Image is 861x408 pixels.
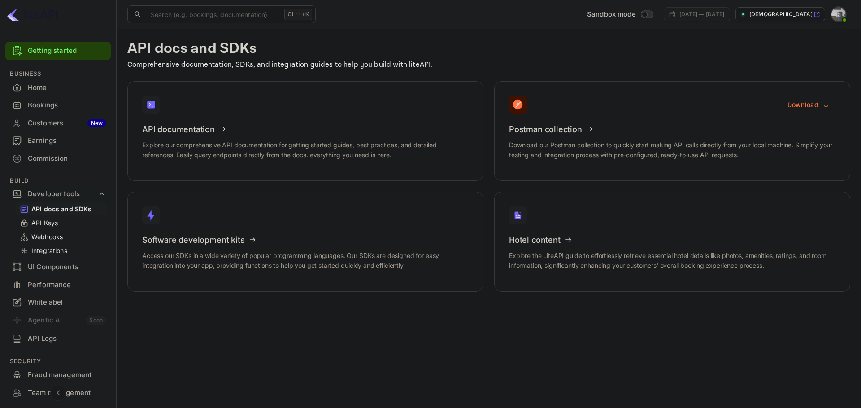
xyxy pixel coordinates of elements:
[28,280,106,290] div: Performance
[127,60,850,70] p: Comprehensive documentation, SDKs, and integration guides to help you build with liteAPI.
[5,97,111,113] a: Bookings
[28,334,106,344] div: API Logs
[5,294,111,311] div: Whitelabel
[5,132,111,150] div: Earnings
[28,370,106,380] div: Fraud management
[127,40,850,58] p: API docs and SDKs
[28,100,106,111] div: Bookings
[28,118,106,129] div: Customers
[20,204,104,214] a: API docs and SDKs
[50,385,66,401] button: Collapse navigation
[31,232,63,241] p: Webhooks
[145,5,281,23] input: Search (e.g. bookings, documentation)
[5,294,111,310] a: Whitelabel
[5,366,111,384] div: Fraud management
[5,330,111,348] div: API Logs
[5,69,111,79] span: Business
[679,10,724,18] div: [DATE] — [DATE]
[16,216,107,229] div: API Keys
[583,9,657,20] div: Switch to Production mode
[5,276,111,293] a: Performance
[16,244,107,257] div: Integrations
[782,96,835,113] button: Download
[127,81,483,181] a: API documentationExplore our comprehensive API documentation for getting started guides, best pra...
[28,189,97,199] div: Developer tools
[142,235,469,245] h3: Software development kits
[16,230,107,243] div: Webhooks
[28,297,106,308] div: Whitelabel
[31,204,92,214] p: API docs and SDKs
[142,251,469,271] p: Access our SDKs in a wide variety of popular programming languages. Our SDKs are designed for eas...
[5,330,111,347] a: API Logs
[749,10,812,18] p: [DEMOGRAPHIC_DATA][PERSON_NAME]-m-irsmh....
[20,246,104,255] a: Integrations
[509,251,835,271] p: Explore the LiteAPI guide to effortlessly retrieve essential hotel details like photos, amenities...
[5,186,111,202] div: Developer tools
[831,7,846,21] img: vishnu Priyan M
[5,115,111,132] div: CustomersNew
[5,150,111,167] div: Commission
[142,125,469,134] h3: API documentation
[20,232,104,241] a: Webhooks
[5,366,111,383] a: Fraud management
[28,136,106,146] div: Earnings
[5,79,111,96] a: Home
[5,42,111,60] div: Getting started
[28,388,106,398] div: Team management
[142,140,469,160] p: Explore our comprehensive API documentation for getting started guides, best practices, and detai...
[28,83,106,93] div: Home
[5,258,111,275] a: UI Components
[509,235,835,245] h3: Hotel content
[494,192,850,292] a: Hotel contentExplore the LiteAPI guide to effortlessly retrieve essential hotel details like phot...
[509,125,835,134] h3: Postman collection
[31,218,58,228] p: API Keys
[5,79,111,97] div: Home
[28,154,106,164] div: Commission
[5,384,111,401] a: Team management
[509,140,835,160] p: Download our Postman collection to quickly start making API calls directly from your local machin...
[5,176,111,186] span: Build
[5,97,111,114] div: Bookings
[5,276,111,294] div: Performance
[5,132,111,149] a: Earnings
[5,384,111,402] div: Team management
[127,192,483,292] a: Software development kitsAccess our SDKs in a wide variety of popular programming languages. Our ...
[20,218,104,228] a: API Keys
[5,115,111,131] a: CustomersNew
[5,150,111,167] a: Commission
[284,9,312,20] div: Ctrl+K
[5,258,111,276] div: UI Components
[28,46,106,56] a: Getting started
[587,9,636,20] span: Sandbox mode
[16,202,107,215] div: API docs and SDKs
[7,7,58,21] img: LiteAPI logo
[28,262,106,272] div: UI Components
[31,246,67,255] p: Integrations
[87,119,106,127] div: New
[5,356,111,366] span: Security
